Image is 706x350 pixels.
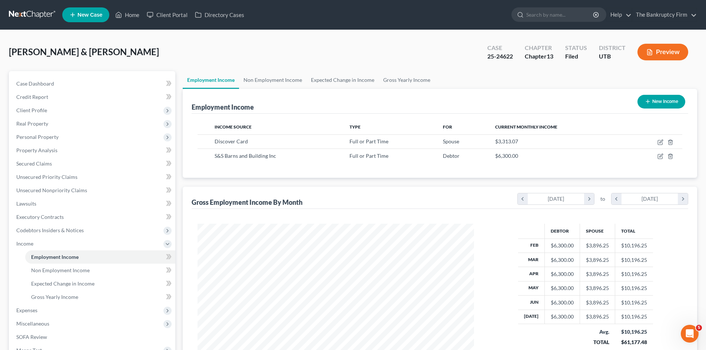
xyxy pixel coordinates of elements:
div: $3,896.25 [586,284,609,292]
span: Current Monthly Income [495,124,557,130]
td: $10,196.25 [615,253,653,267]
div: $6,300.00 [551,299,574,306]
a: Unsecured Priority Claims [10,170,175,184]
span: Case Dashboard [16,80,54,87]
div: [DATE] [528,193,584,204]
i: chevron_left [518,193,528,204]
div: $61,177.48 [621,339,647,346]
div: $3,896.25 [586,270,609,278]
span: $3,313.07 [495,138,518,144]
a: Executory Contracts [10,210,175,224]
button: Preview [637,44,688,60]
span: Spouse [443,138,459,144]
a: Unsecured Nonpriority Claims [10,184,175,197]
div: $10,196.25 [621,328,647,336]
div: UTB [599,52,626,61]
span: 13 [547,53,553,60]
span: Income Source [215,124,252,130]
span: Client Profile [16,107,47,113]
div: $6,300.00 [551,242,574,249]
span: Non Employment Income [31,267,90,273]
a: Expected Change in Income [306,71,379,89]
span: [PERSON_NAME] & [PERSON_NAME] [9,46,159,57]
th: Jun [518,296,545,310]
a: Client Portal [143,8,191,21]
span: Real Property [16,120,48,127]
a: Directory Cases [191,8,248,21]
a: Gross Yearly Income [25,290,175,304]
th: Feb [518,239,545,253]
div: $3,896.25 [586,242,609,249]
div: $6,300.00 [551,256,574,264]
td: $10,196.25 [615,296,653,310]
span: Credit Report [16,94,48,100]
div: Filed [565,52,587,61]
span: Debtor [443,153,460,159]
span: Expenses [16,307,37,313]
a: Secured Claims [10,157,175,170]
th: Spouse [580,224,615,239]
div: Gross Employment Income By Month [192,198,302,207]
i: chevron_left [611,193,622,204]
td: $10,196.25 [615,310,653,324]
span: Miscellaneous [16,320,49,327]
td: $10,196.25 [615,281,653,295]
th: Apr [518,267,545,281]
a: Lawsuits [10,197,175,210]
div: Case [487,44,513,52]
th: Mar [518,253,545,267]
div: Avg. [586,328,609,336]
div: $6,300.00 [551,284,574,292]
th: May [518,281,545,295]
iframe: Intercom live chat [681,325,699,343]
div: $6,300.00 [551,313,574,320]
th: Total [615,224,653,239]
span: Unsecured Nonpriority Claims [16,187,87,193]
span: 5 [696,325,702,331]
span: Discover Card [215,138,248,144]
span: Executory Contracts [16,214,64,220]
span: SOFA Review [16,334,47,340]
span: Employment Income [31,254,79,260]
span: New Case [77,12,102,18]
a: Case Dashboard [10,77,175,90]
span: Type [349,124,361,130]
th: [DATE] [518,310,545,324]
span: Personal Property [16,134,59,140]
a: Help [607,8,632,21]
div: [DATE] [622,193,678,204]
input: Search by name... [526,8,594,21]
a: Non Employment Income [239,71,306,89]
div: $3,896.25 [586,299,609,306]
td: $10,196.25 [615,239,653,253]
a: Gross Yearly Income [379,71,435,89]
i: chevron_right [678,193,688,204]
span: $6,300.00 [495,153,518,159]
span: Property Analysis [16,147,57,153]
span: Income [16,240,33,247]
div: 25-24622 [487,52,513,61]
span: to [600,195,605,203]
span: Expected Change in Income [31,280,95,287]
span: Secured Claims [16,160,52,167]
button: New Income [637,95,685,109]
span: For [443,124,452,130]
div: Chapter [525,52,553,61]
i: chevron_right [584,193,594,204]
div: Chapter [525,44,553,52]
div: TOTAL [586,339,609,346]
a: The Bankruptcy Firm [632,8,697,21]
span: Codebtors Insiders & Notices [16,227,84,233]
span: S&S Barns and Building Inc [215,153,276,159]
span: Unsecured Priority Claims [16,174,77,180]
td: $10,196.25 [615,267,653,281]
a: SOFA Review [10,330,175,344]
th: Debtor [545,224,580,239]
div: $3,896.25 [586,256,609,264]
a: Property Analysis [10,144,175,157]
span: Full or Part Time [349,138,388,144]
span: Full or Part Time [349,153,388,159]
a: Non Employment Income [25,264,175,277]
div: $6,300.00 [551,270,574,278]
a: Employment Income [25,250,175,264]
